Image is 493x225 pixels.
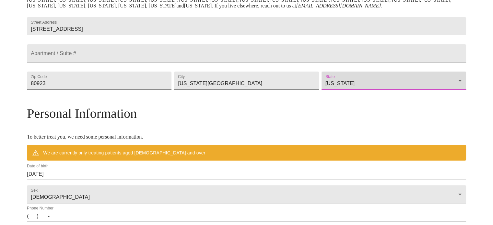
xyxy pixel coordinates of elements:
div: [DEMOGRAPHIC_DATA] [27,185,466,203]
div: [US_STATE] [322,72,466,90]
em: [EMAIL_ADDRESS][DOMAIN_NAME] [296,3,381,8]
div: We are currently only treating patients aged [DEMOGRAPHIC_DATA] and over [43,147,205,159]
p: To better treat you, we need some personal information. [27,134,466,140]
label: Date of birth [27,164,49,168]
label: Phone Number [27,207,53,210]
h3: Personal Information [27,106,466,121]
